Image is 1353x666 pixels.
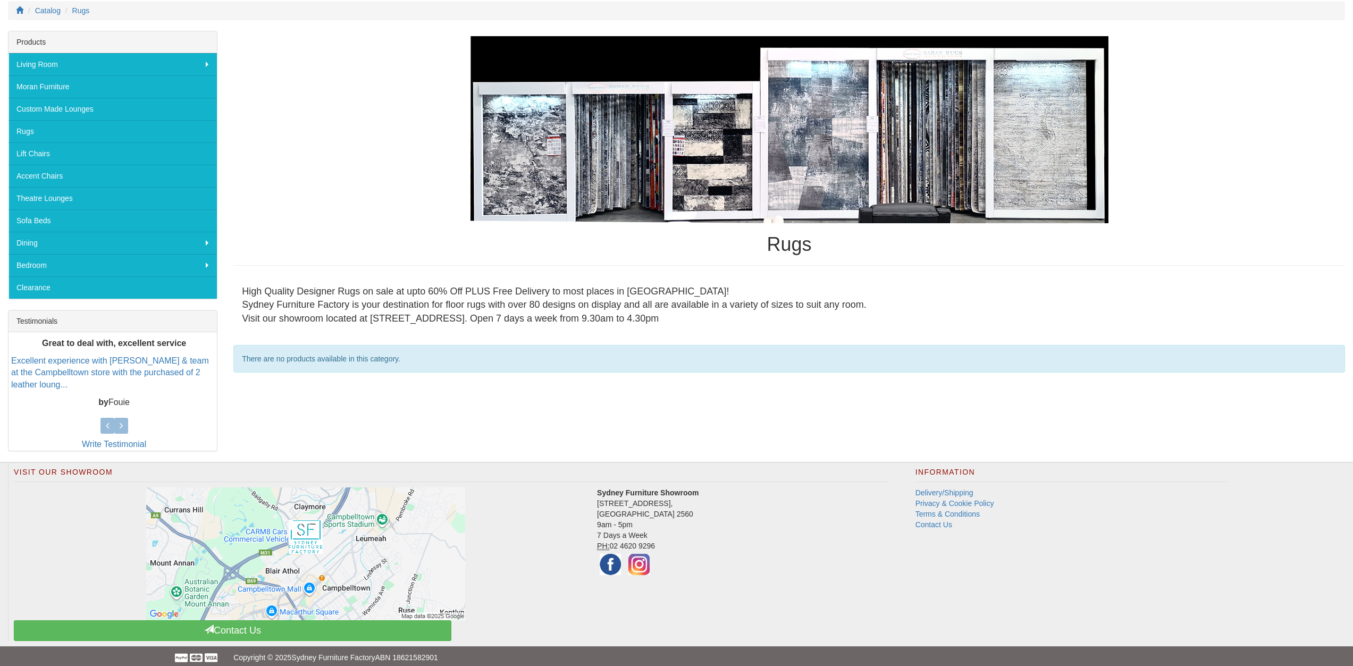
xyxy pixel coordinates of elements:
[42,339,186,348] b: Great to deal with, excellent service
[233,345,1345,373] div: There are no products available in this category.
[626,551,652,578] img: Instagram
[9,187,217,209] a: Theatre Lounges
[82,440,146,449] a: Write Testimonial
[35,6,61,15] a: Catalog
[470,36,1108,223] img: Rugs
[9,142,217,165] a: Lift Chairs
[9,75,217,98] a: Moran Furniture
[146,487,465,620] img: Click to activate map
[22,487,589,620] a: Click to activate map
[11,356,209,389] a: Excellent experience with [PERSON_NAME] & team at the Campbelltown store with the purchased of 2 ...
[9,165,217,187] a: Accent Chairs
[233,276,1345,334] div: High Quality Designer Rugs on sale at upto 60% Off PLUS Free Delivery to most places in [GEOGRAPH...
[597,488,699,497] strong: Sydney Furniture Showroom
[14,620,451,641] a: Contact Us
[291,653,375,662] a: Sydney Furniture Factory
[9,209,217,232] a: Sofa Beds
[597,542,609,551] abbr: Phone
[9,53,217,75] a: Living Room
[98,398,108,407] b: by
[9,232,217,254] a: Dining
[597,551,624,578] img: Facebook
[9,31,217,53] div: Products
[915,510,980,518] a: Terms & Conditions
[72,6,90,15] a: Rugs
[9,120,217,142] a: Rugs
[915,520,952,529] a: Contact Us
[9,254,217,276] a: Bedroom
[9,310,217,332] div: Testimonials
[915,488,973,497] a: Delivery/Shipping
[915,499,994,508] a: Privacy & Cookie Policy
[9,98,217,120] a: Custom Made Lounges
[915,468,1227,482] h2: Information
[9,276,217,299] a: Clearance
[14,468,889,482] h2: Visit Our Showroom
[233,234,1345,255] h1: Rugs
[11,397,217,409] p: Fouie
